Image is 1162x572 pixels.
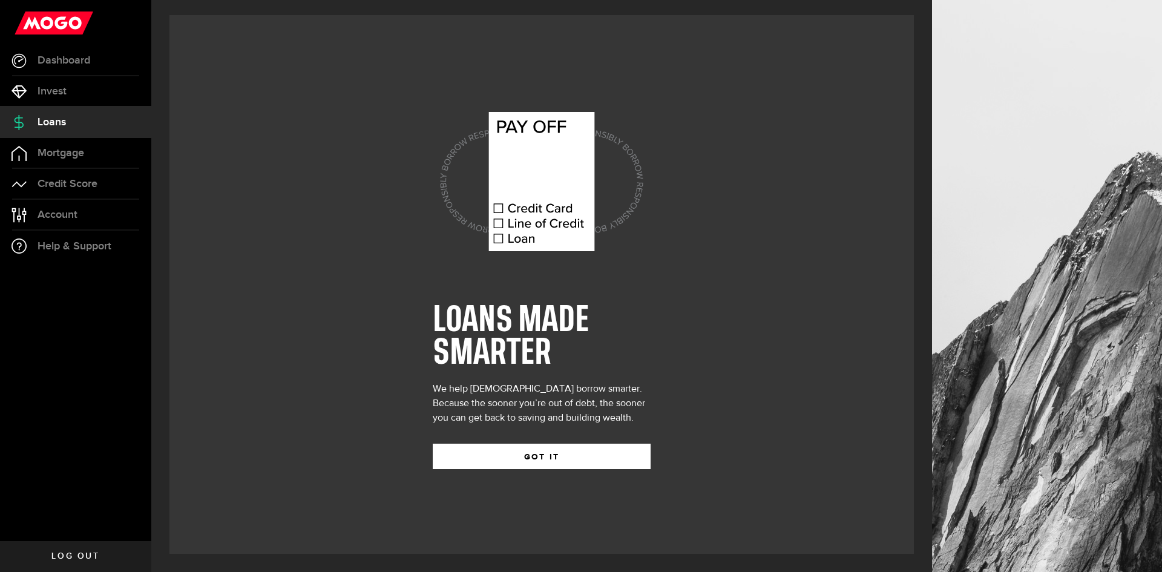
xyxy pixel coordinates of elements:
[38,86,67,97] span: Invest
[38,241,111,252] span: Help & Support
[433,444,651,469] button: GOT IT
[51,552,99,560] span: Log out
[433,382,651,426] div: We help [DEMOGRAPHIC_DATA] borrow smarter. Because the sooner you’re out of debt, the sooner you ...
[38,179,97,189] span: Credit Score
[38,117,66,128] span: Loans
[38,55,90,66] span: Dashboard
[433,304,651,370] h1: LOANS MADE SMARTER
[38,148,84,159] span: Mortgage
[38,209,77,220] span: Account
